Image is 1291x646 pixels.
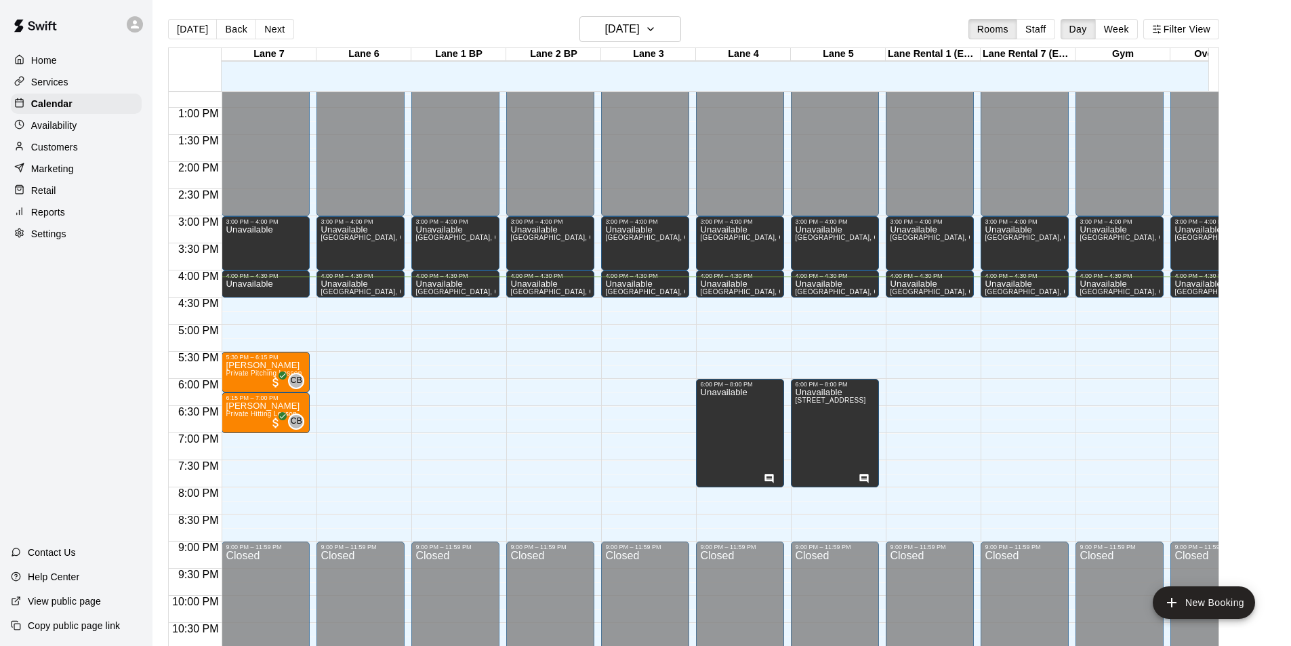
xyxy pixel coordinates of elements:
[601,270,689,298] div: 4:00 PM – 4:30 PM: Unavailable
[321,544,401,550] div: 9:00 PM – 11:59 PM
[28,546,76,559] p: Contact Us
[175,135,222,146] span: 1:30 PM
[1153,586,1255,619] button: add
[169,623,222,634] span: 10:30 PM
[795,272,875,279] div: 4:00 PM – 4:30 PM
[981,216,1069,270] div: 3:00 PM – 4:00 PM: Unavailable
[11,202,142,222] a: Reports
[1095,19,1138,39] button: Week
[11,180,142,201] a: Retail
[31,97,73,110] p: Calendar
[696,48,791,61] div: Lane 4
[169,596,222,607] span: 10:00 PM
[1170,270,1258,298] div: 4:00 PM – 4:30 PM: Unavailable
[510,288,871,296] span: [GEOGRAPHIC_DATA], Over Flow, Gym, Team Book Out, Lane Rental 1 (Early Bird), Lane Rental 7 (Earl...
[255,19,293,39] button: Next
[1061,19,1096,39] button: Day
[226,410,297,418] span: Private Hitting Lesson
[605,288,966,296] span: [GEOGRAPHIC_DATA], Over Flow, Gym, Team Book Out, Lane Rental 1 (Early Bird), Lane Rental 7 (Earl...
[510,272,590,279] div: 4:00 PM – 4:30 PM
[288,413,304,430] div: Coach Barnett
[168,19,217,39] button: [DATE]
[31,75,68,89] p: Services
[226,272,306,279] div: 4:00 PM – 4:30 PM
[321,288,681,296] span: [GEOGRAPHIC_DATA], Over Flow, Gym, Team Book Out, Lane Rental 1 (Early Bird), Lane Rental 7 (Earl...
[222,216,310,270] div: 3:00 PM – 4:00 PM: Unavailable
[1080,218,1160,225] div: 3:00 PM – 4:00 PM
[11,137,142,157] a: Customers
[1170,48,1265,61] div: Over Flow
[601,48,696,61] div: Lane 3
[31,184,56,197] p: Retail
[11,72,142,92] a: Services
[886,216,974,270] div: 3:00 PM – 4:00 PM: Unavailable
[269,416,283,430] span: All customers have paid
[890,218,970,225] div: 3:00 PM – 4:00 PM
[1075,270,1164,298] div: 4:00 PM – 4:30 PM: Unavailable
[411,270,499,298] div: 4:00 PM – 4:30 PM: Unavailable
[1075,216,1164,270] div: 3:00 PM – 4:00 PM: Unavailable
[411,216,499,270] div: 3:00 PM – 4:00 PM: Unavailable
[321,234,760,241] span: [GEOGRAPHIC_DATA], Over Flow, Gym, Team Book Out, Lane Rental 1 (Early Bird), Lane Rental 7 (Earl...
[506,216,594,270] div: 3:00 PM – 4:00 PM: Unavailable
[791,216,879,270] div: 3:00 PM – 4:00 PM: Unavailable
[321,218,401,225] div: 3:00 PM – 4:00 PM
[795,288,1155,296] span: [GEOGRAPHIC_DATA], Over Flow, Gym, Team Book Out, Lane Rental 1 (Early Bird), Lane Rental 7 (Earl...
[764,473,775,484] svg: Has notes
[1075,48,1170,61] div: Gym
[28,619,120,632] p: Copy public page link
[293,373,304,389] span: Coach Barnett
[222,270,310,298] div: 4:00 PM – 4:30 PM: Unavailable
[795,544,875,550] div: 9:00 PM – 11:59 PM
[890,272,970,279] div: 4:00 PM – 4:30 PM
[890,288,1250,296] span: [GEOGRAPHIC_DATA], Over Flow, Gym, Team Book Out, Lane Rental 1 (Early Bird), Lane Rental 7 (Earl...
[316,270,405,298] div: 4:00 PM – 4:30 PM: Unavailable
[605,234,1044,241] span: [GEOGRAPHIC_DATA], Over Flow, Gym, Team Book Out, Lane Rental 1 (Early Bird), Lane Rental 7 (Earl...
[700,234,1139,241] span: [GEOGRAPHIC_DATA], Over Flow, Gym, Team Book Out, Lane Rental 1 (Early Bird), Lane Rental 7 (Earl...
[291,415,302,428] span: CB
[696,270,784,298] div: 4:00 PM – 4:30 PM: Unavailable
[696,216,784,270] div: 3:00 PM – 4:00 PM: Unavailable
[411,48,506,61] div: Lane 1 BP
[222,352,310,392] div: 5:30 PM – 6:15 PM: Private Pitching Lesson
[222,48,316,61] div: Lane 7
[1174,218,1254,225] div: 3:00 PM – 4:00 PM
[175,487,222,499] span: 8:00 PM
[31,119,77,132] p: Availability
[31,162,74,176] p: Marketing
[293,413,304,430] span: Coach Barnett
[11,94,142,114] div: Calendar
[11,224,142,244] div: Settings
[700,381,780,388] div: 6:00 PM – 8:00 PM
[175,460,222,472] span: 7:30 PM
[226,218,306,225] div: 3:00 PM – 4:00 PM
[1143,19,1219,39] button: Filter View
[968,19,1017,39] button: Rooms
[886,270,974,298] div: 4:00 PM – 4:30 PM: Unavailable
[795,397,865,404] span: [STREET_ADDRESS]
[1017,19,1055,39] button: Staff
[175,352,222,363] span: 5:30 PM
[28,570,79,584] p: Help Center
[31,227,66,241] p: Settings
[415,234,855,241] span: [GEOGRAPHIC_DATA], Over Flow, Gym, Team Book Out, Lane Rental 1 (Early Bird), Lane Rental 7 (Earl...
[226,354,306,361] div: 5:30 PM – 6:15 PM
[981,270,1069,298] div: 4:00 PM – 4:30 PM: Unavailable
[985,544,1065,550] div: 9:00 PM – 11:59 PM
[506,48,601,61] div: Lane 2 BP
[605,272,685,279] div: 4:00 PM – 4:30 PM
[1174,272,1254,279] div: 4:00 PM – 4:30 PM
[288,373,304,389] div: Coach Barnett
[696,379,784,487] div: 6:00 PM – 8:00 PM: Unavailable
[886,48,981,61] div: Lane Rental 1 (Early Bird)
[1080,272,1160,279] div: 4:00 PM – 4:30 PM
[415,272,495,279] div: 4:00 PM – 4:30 PM
[175,325,222,336] span: 5:00 PM
[1080,544,1160,550] div: 9:00 PM – 11:59 PM
[216,19,256,39] button: Back
[11,115,142,136] div: Availability
[11,159,142,179] a: Marketing
[175,162,222,174] span: 2:00 PM
[415,288,776,296] span: [GEOGRAPHIC_DATA], Over Flow, Gym, Team Book Out, Lane Rental 1 (Early Bird), Lane Rental 7 (Earl...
